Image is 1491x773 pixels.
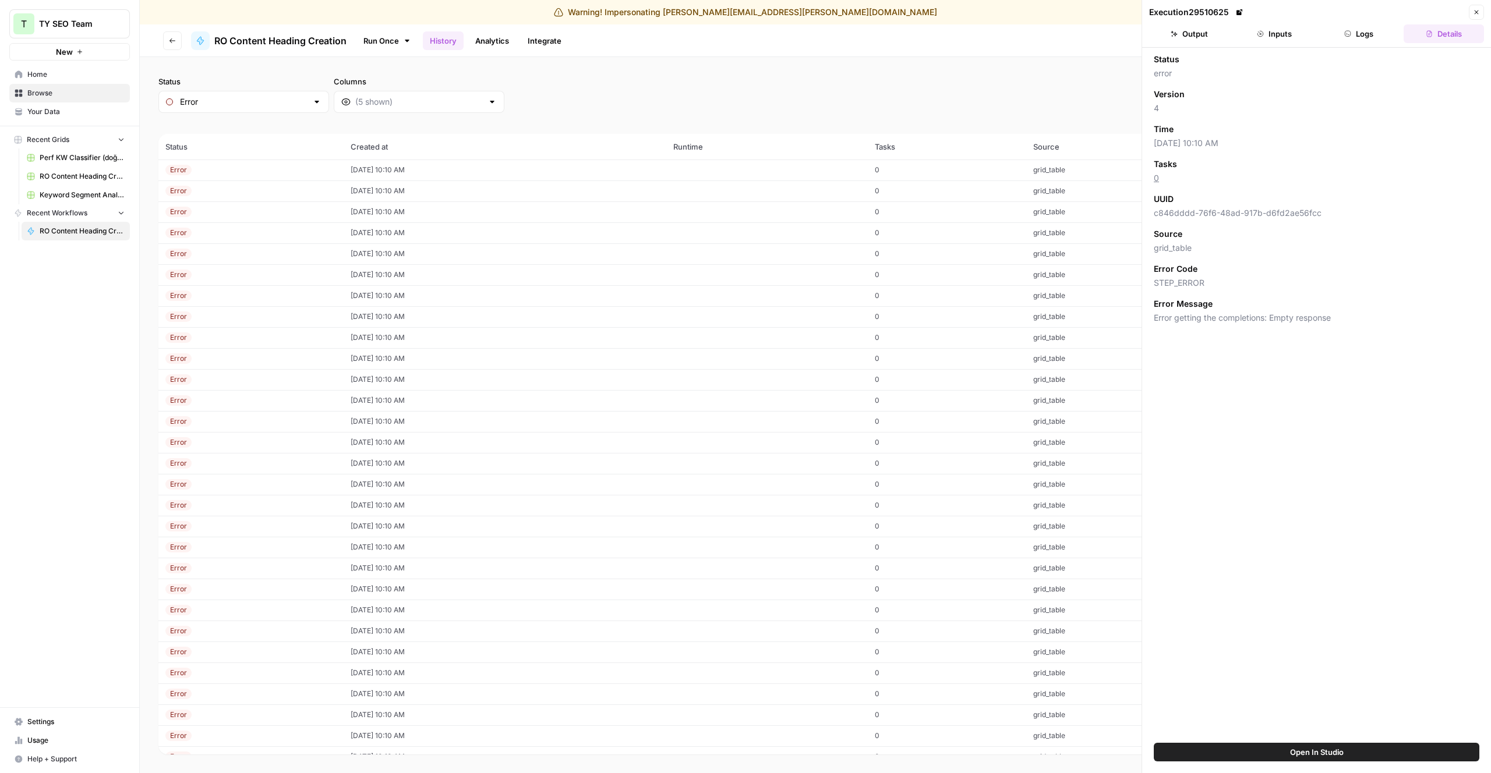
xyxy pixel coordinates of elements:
[9,9,130,38] button: Workspace: TY SEO Team
[868,537,1026,558] td: 0
[40,153,125,163] span: Perf KW Classifier (doğuş) Grid
[344,390,666,411] td: [DATE] 10:10 AM
[868,683,1026,704] td: 0
[165,353,192,364] div: Error
[344,725,666,746] td: [DATE] 10:10 AM
[423,31,464,50] a: History
[344,704,666,725] td: [DATE] 10:10 AM
[868,600,1026,620] td: 0
[9,731,130,750] a: Usage
[1154,743,1479,761] button: Open In Studio
[9,65,130,84] a: Home
[165,228,192,238] div: Error
[344,432,666,453] td: [DATE] 10:10 AM
[165,332,192,343] div: Error
[868,641,1026,662] td: 0
[1026,180,1238,201] td: grid_table
[1026,537,1238,558] td: grid_table
[9,131,130,148] button: Recent Grids
[1026,704,1238,725] td: grid_table
[468,31,516,50] a: Analytics
[868,285,1026,306] td: 0
[344,579,666,600] td: [DATE] 10:10 AM
[9,750,130,768] button: Help + Support
[40,226,125,236] span: RO Content Heading Creation
[9,712,130,731] a: Settings
[1154,173,1159,183] a: 0
[165,751,192,762] div: Error
[344,369,666,390] td: [DATE] 10:10 AM
[1026,516,1238,537] td: grid_table
[27,69,125,80] span: Home
[165,290,192,301] div: Error
[868,579,1026,600] td: 0
[1026,579,1238,600] td: grid_table
[191,31,347,50] a: RO Content Heading Creation
[21,17,27,31] span: T
[22,222,130,240] a: RO Content Heading Creation
[165,626,192,636] div: Error
[868,516,1026,537] td: 0
[344,600,666,620] td: [DATE] 10:10 AM
[27,735,125,746] span: Usage
[344,134,666,159] th: Created at
[1026,495,1238,516] td: grid_table
[868,327,1026,348] td: 0
[868,558,1026,579] td: 0
[344,662,666,683] td: [DATE] 10:10 AM
[868,746,1026,767] td: 0
[344,683,666,704] td: [DATE] 10:10 AM
[1154,137,1479,149] span: [DATE] 10:10 AM
[1026,369,1238,390] td: grid_table
[165,689,192,699] div: Error
[344,264,666,285] td: [DATE] 10:10 AM
[1026,662,1238,683] td: grid_table
[344,537,666,558] td: [DATE] 10:10 AM
[1026,453,1238,474] td: grid_table
[868,390,1026,411] td: 0
[165,731,192,741] div: Error
[1290,746,1344,758] span: Open In Studio
[1154,102,1479,114] span: 4
[27,208,87,218] span: Recent Workflows
[666,134,868,159] th: Runtime
[1026,600,1238,620] td: grid_table
[868,134,1026,159] th: Tasks
[39,18,109,30] span: TY SEO Team
[165,605,192,615] div: Error
[1319,24,1400,43] button: Logs
[868,201,1026,222] td: 0
[165,249,192,259] div: Error
[1026,159,1238,180] td: grid_table
[868,725,1026,746] td: 0
[1154,158,1177,170] span: Tasks
[165,395,192,406] div: Error
[868,411,1026,432] td: 0
[1026,683,1238,704] td: grid_table
[165,311,192,322] div: Error
[1026,327,1238,348] td: grid_table
[1026,243,1238,264] td: grid_table
[27,717,125,727] span: Settings
[27,754,125,764] span: Help + Support
[1234,24,1315,43] button: Inputs
[165,416,192,427] div: Error
[1026,620,1238,641] td: grid_table
[165,437,192,448] div: Error
[344,306,666,327] td: [DATE] 10:10 AM
[868,662,1026,683] td: 0
[1026,474,1238,495] td: grid_table
[56,46,73,58] span: New
[22,186,130,204] a: Keyword Segment Analyser Grid
[868,222,1026,243] td: 0
[356,31,418,51] a: Run Once
[344,495,666,516] td: [DATE] 10:10 AM
[1149,6,1245,18] div: Execution 29510625
[165,500,192,510] div: Error
[165,479,192,490] div: Error
[344,746,666,767] td: [DATE] 10:10 AM
[1149,24,1229,43] button: Output
[158,76,329,87] label: Status
[1026,264,1238,285] td: grid_table
[868,306,1026,327] td: 0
